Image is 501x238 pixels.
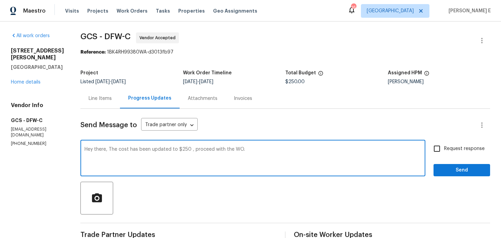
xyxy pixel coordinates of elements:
h5: Total Budget [285,71,316,75]
span: Geo Assignments [213,8,257,14]
h5: Assigned HPM [388,71,422,75]
span: Send [439,166,485,175]
span: Work Orders [117,8,148,14]
span: Listed [80,79,126,84]
span: [GEOGRAPHIC_DATA] [367,8,414,14]
span: [DATE] [199,79,213,84]
a: Home details [11,80,41,85]
span: The hpm assigned to this work order. [424,71,429,79]
span: GCS - DFW-C [80,32,131,41]
div: [PERSON_NAME] [388,79,490,84]
span: Tasks [156,9,170,13]
h4: Vendor Info [11,102,64,109]
span: [DATE] [111,79,126,84]
span: Properties [178,8,205,14]
b: Reference: [80,50,106,55]
span: Request response [444,145,485,152]
div: Invoices [234,95,252,102]
span: $250.00 [285,79,305,84]
button: Send [434,164,490,177]
span: The total cost of line items that have been proposed by Opendoor. This sum includes line items th... [318,71,323,79]
span: [DATE] [183,79,197,84]
h5: Project [80,71,98,75]
div: 1BK4RH99380WA-d3013fb97 [80,49,490,56]
div: Trade partner only [141,120,198,131]
span: Visits [65,8,79,14]
span: Send Message to [80,122,137,129]
div: Attachments [188,95,217,102]
p: [EMAIL_ADDRESS][DOMAIN_NAME] [11,127,64,138]
span: [DATE] [95,79,110,84]
a: All work orders [11,33,50,38]
h5: Work Order Timeline [183,71,232,75]
textarea: Hey there, The cost has been updated to $250 , proceed with the WO. [85,147,421,171]
h2: [STREET_ADDRESS][PERSON_NAME] [11,47,64,61]
span: Projects [87,8,108,14]
div: Line Items [89,95,112,102]
div: Progress Updates [128,95,171,102]
span: - [183,79,213,84]
p: [PHONE_NUMBER] [11,141,64,147]
div: 16 [351,4,356,11]
span: Vendor Accepted [139,34,178,41]
span: - [95,79,126,84]
span: [PERSON_NAME] E [446,8,491,14]
h5: [GEOGRAPHIC_DATA] [11,64,64,71]
span: Maestro [23,8,46,14]
h5: GCS - DFW-C [11,117,64,124]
